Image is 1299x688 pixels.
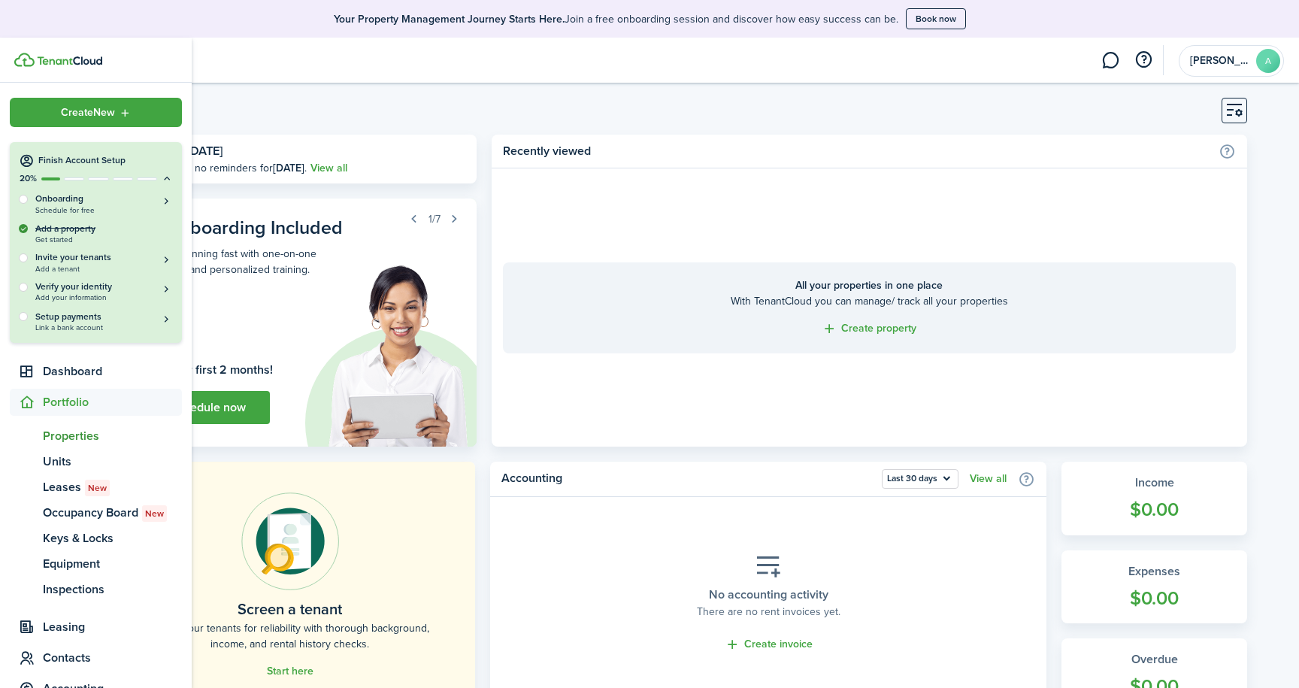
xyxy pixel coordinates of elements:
[882,469,958,489] button: Open menu
[10,577,182,602] a: Inspections
[35,280,173,293] h5: Verify your identity
[43,555,182,573] span: Equipment
[503,142,1211,160] home-widget-title: Recently viewed
[35,192,173,214] button: OnboardingSchedule for free
[35,293,173,302] span: Add your information
[43,618,182,636] span: Leasing
[127,391,270,424] button: Schedule now
[1076,496,1232,524] widget-stats-count: $0.00
[1076,474,1232,492] widget-stats-title: Income
[10,192,182,342] div: Finish Account Setup20%
[334,11,565,27] b: Your Property Management Journey Starts Here.
[61,108,115,118] span: Create New
[146,142,465,161] h3: [DATE], [DATE]
[43,504,182,522] span: Occupancy Board
[35,251,173,264] h5: Invite your tenants
[273,160,304,176] b: [DATE]
[1190,56,1250,66] span: Annamarie
[43,427,182,445] span: Properties
[43,453,182,471] span: Units
[10,98,182,127] button: Open menu
[284,263,477,447] img: Onboarding schedule assistant
[19,172,38,185] p: 20%
[1061,462,1247,535] a: Income$0.00
[238,598,342,620] home-placeholder-title: Screen a tenant
[404,208,425,229] button: Prev step
[88,481,107,495] span: New
[501,469,874,489] home-widget-title: Accounting
[428,211,441,227] span: 1/7
[1076,650,1232,668] widget-stats-title: Overdue
[138,620,441,652] home-placeholder-description: Check your tenants for reliability with thorough background, income, and rental history checks.
[10,551,182,577] a: Equipment
[1131,47,1156,73] button: Open resource center
[145,507,164,520] span: New
[35,192,173,205] h5: Onboarding
[37,56,102,65] img: TenantCloud
[10,142,182,185] button: Finish Account Setup20%
[146,160,307,176] p: There are no reminders for .
[35,323,173,332] span: Link a bank account
[1061,550,1247,624] a: Expenses$0.00
[10,423,182,449] a: Properties
[518,277,1221,293] home-placeholder-title: All your properties in one place
[906,8,966,29] button: Book now
[725,636,813,653] a: Create invoice
[35,265,173,273] span: Add a tenant
[10,500,182,526] a: Occupancy BoardNew
[35,206,173,214] span: Schedule for free
[310,160,347,176] a: View all
[43,393,182,411] span: Portfolio
[43,580,182,599] span: Inspections
[241,493,339,590] img: Online payments
[43,362,182,380] span: Dashboard
[35,310,173,332] a: Setup paymentsLink a bank account
[444,208,465,229] button: Next step
[1076,584,1232,613] widget-stats-count: $0.00
[127,361,273,378] b: your first 2 months!
[14,53,35,67] img: TenantCloud
[38,154,173,167] h4: Finish Account Setup
[334,11,898,27] p: Join a free onboarding session and discover how easy success can be.
[35,280,173,302] button: Verify your identityAdd your information
[43,529,182,547] span: Keys & Locks
[1096,41,1125,80] a: Messaging
[1076,562,1232,580] widget-stats-title: Expenses
[127,246,323,277] p: Get up and running fast with one-on-one expert setup and personalized training.
[43,478,182,496] span: Leases
[697,604,840,620] placeholder-description: There are no rent invoices yet.
[882,469,958,489] button: Last 30 days
[267,665,313,677] a: Start here
[10,474,182,500] a: LeasesNew
[35,251,173,273] button: Invite your tenantsAdd a tenant
[970,473,1007,485] a: View all
[1256,49,1280,73] avatar-text: A
[43,649,182,667] span: Contacts
[822,320,916,338] a: Create property
[518,293,1221,309] home-placeholder-description: With TenantCloud you can manage/ track all your properties
[35,310,173,323] h5: Setup payments
[1222,98,1247,123] button: Customise
[10,526,182,551] a: Keys & Locks
[10,449,182,474] a: Units
[709,586,828,604] placeholder-title: No accounting activity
